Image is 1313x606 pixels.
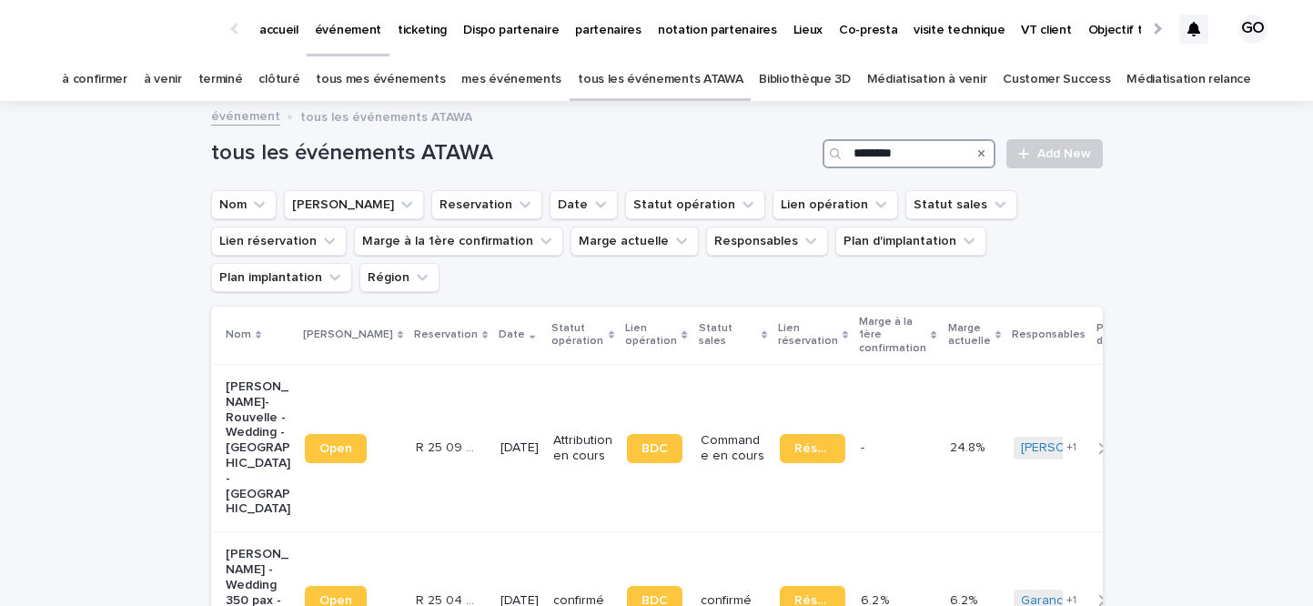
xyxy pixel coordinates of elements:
[499,325,525,345] p: Date
[835,227,986,256] button: Plan d'implantation
[1021,440,1120,456] a: [PERSON_NAME]
[62,58,127,101] a: à confirmer
[300,106,472,126] p: tous les événements ATAWA
[303,325,393,345] p: [PERSON_NAME]
[778,318,838,352] p: Lien réservation
[211,190,277,219] button: Nom
[431,190,542,219] button: Reservation
[36,11,213,47] img: Ls34BcGeRexTGTNfXpUC
[699,318,757,352] p: Statut sales
[950,437,988,456] p: 24.8%
[319,442,352,455] span: Open
[948,318,991,352] p: Marge actuelle
[359,263,439,292] button: Région
[859,312,926,359] p: Marge à la 1ère confirmation
[1126,58,1251,101] a: Médiatisation relance
[641,442,668,455] span: BDC
[701,433,765,464] p: Commande en cours
[1003,58,1110,101] a: Customer Success
[905,190,1017,219] button: Statut sales
[627,434,682,463] a: BDC
[578,58,742,101] a: tous les événements ATAWA
[759,58,850,101] a: Bibliothèque 3D
[780,434,844,463] a: Réservation
[354,227,563,256] button: Marge à la 1ère confirmation
[305,434,367,463] a: Open
[861,437,868,456] p: -
[706,227,828,256] button: Responsables
[553,433,612,464] p: Attribution en cours
[211,263,352,292] button: Plan implantation
[316,58,445,101] a: tous mes événements
[226,325,251,345] p: Nom
[625,318,677,352] p: Lien opération
[284,190,424,219] button: Lien Stacker
[1037,147,1091,160] span: Add New
[144,58,182,101] a: à venir
[211,140,816,167] h1: tous les événements ATAWA
[625,190,765,219] button: Statut opération
[500,440,539,456] p: [DATE]
[773,190,898,219] button: Lien opération
[211,227,347,256] button: Lien réservation
[571,227,699,256] button: Marge actuelle
[550,190,618,219] button: Date
[198,58,243,101] a: terminé
[1066,595,1076,606] span: + 1
[1006,139,1102,168] a: Add New
[823,139,995,168] input: Search
[258,58,299,101] a: clôturé
[1012,325,1086,345] p: Responsables
[226,379,290,517] p: [PERSON_NAME]-Rouvelle - Wedding - [GEOGRAPHIC_DATA]-[GEOGRAPHIC_DATA]
[794,442,830,455] span: Réservation
[1238,15,1268,44] div: GO
[1096,318,1172,352] p: Plan d'implantation
[416,437,484,456] p: R 25 09 849
[414,325,478,345] p: Reservation
[867,58,987,101] a: Médiatisation à venir
[1066,442,1076,453] span: + 1
[551,318,604,352] p: Statut opération
[211,105,280,126] a: événement
[461,58,561,101] a: mes événements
